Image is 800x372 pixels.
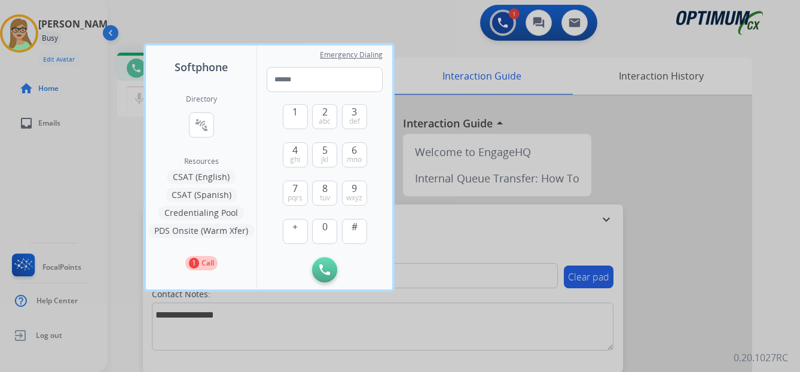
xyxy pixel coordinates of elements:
span: 4 [292,143,298,157]
span: 6 [352,143,357,157]
span: 1 [292,105,298,119]
button: 3def [342,104,367,129]
span: ghi [290,155,300,164]
span: mno [347,155,362,164]
span: jkl [321,155,328,164]
p: 1 [189,258,199,269]
button: 8tuv [312,181,337,206]
span: abc [319,117,331,126]
span: Emergency Dialing [320,50,383,60]
span: 9 [352,181,357,196]
span: def [349,117,360,126]
span: 8 [322,181,328,196]
button: CSAT (Spanish) [166,188,237,202]
button: + [283,219,308,244]
span: 2 [322,105,328,119]
span: Resources [184,157,219,166]
span: 5 [322,143,328,157]
button: 1 [283,104,308,129]
span: wxyz [346,193,362,203]
h2: Directory [186,94,217,104]
p: 0.20.1027RC [734,350,788,365]
span: tuv [320,193,330,203]
span: Softphone [175,59,228,75]
p: Call [201,258,214,269]
button: # [342,219,367,244]
button: Credentialing Pool [158,206,244,220]
span: 3 [352,105,357,119]
mat-icon: connect_without_contact [194,118,209,132]
button: 2abc [312,104,337,129]
span: pqrs [288,193,303,203]
button: 9wxyz [342,181,367,206]
button: CSAT (English) [167,170,236,184]
span: # [352,219,358,234]
img: call-button [319,264,330,275]
button: 7pqrs [283,181,308,206]
button: PDS Onsite (Warm Xfer) [148,224,254,238]
button: 1Call [185,256,218,270]
button: 0 [312,219,337,244]
button: 5jkl [312,142,337,167]
span: 7 [292,181,298,196]
button: 6mno [342,142,367,167]
span: 0 [322,219,328,234]
span: + [292,219,298,234]
button: 4ghi [283,142,308,167]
